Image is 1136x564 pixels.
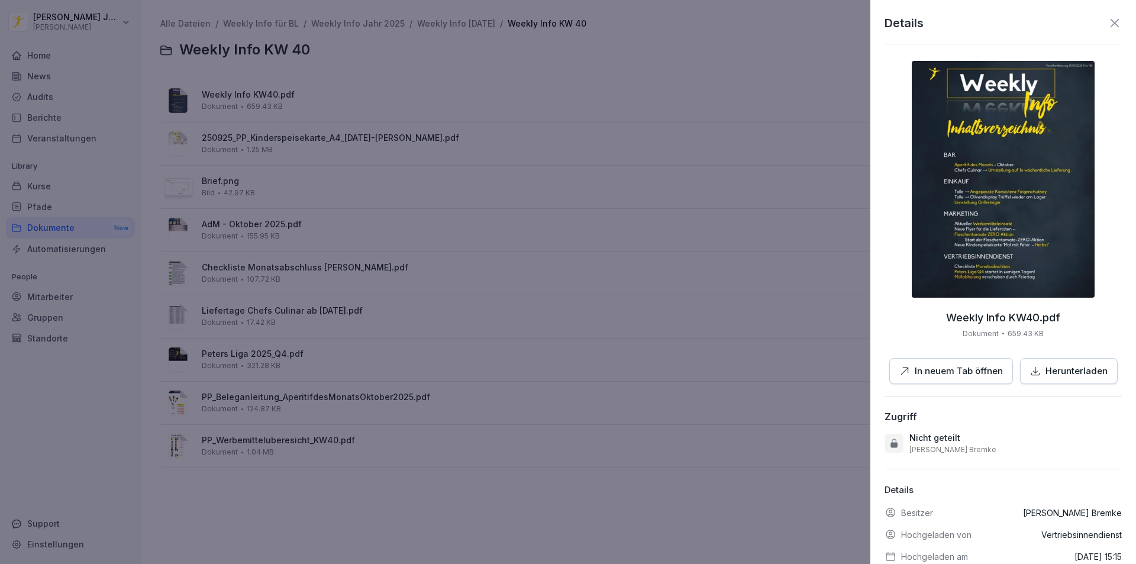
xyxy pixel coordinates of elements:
[1008,328,1044,339] p: 659.43 KB
[885,484,1122,497] p: Details
[901,507,933,519] p: Besitzer
[1074,550,1122,563] p: [DATE] 15:15
[909,432,960,444] p: Nicht geteilt
[1020,358,1118,385] button: Herunterladen
[1041,528,1122,541] p: Vertriebsinnendienst
[1023,507,1122,519] p: [PERSON_NAME] Bremke
[885,14,924,32] p: Details
[963,328,999,339] p: Dokument
[912,61,1095,298] img: thumbnail
[1045,365,1108,378] p: Herunterladen
[889,358,1013,385] button: In neuem Tab öffnen
[946,312,1060,324] p: Weekly Info KW40.pdf
[885,411,917,423] div: Zugriff
[901,528,972,541] p: Hochgeladen von
[909,445,996,455] p: [PERSON_NAME] Bremke
[901,550,968,563] p: Hochgeladen am
[915,365,1003,378] p: In neuem Tab öffnen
